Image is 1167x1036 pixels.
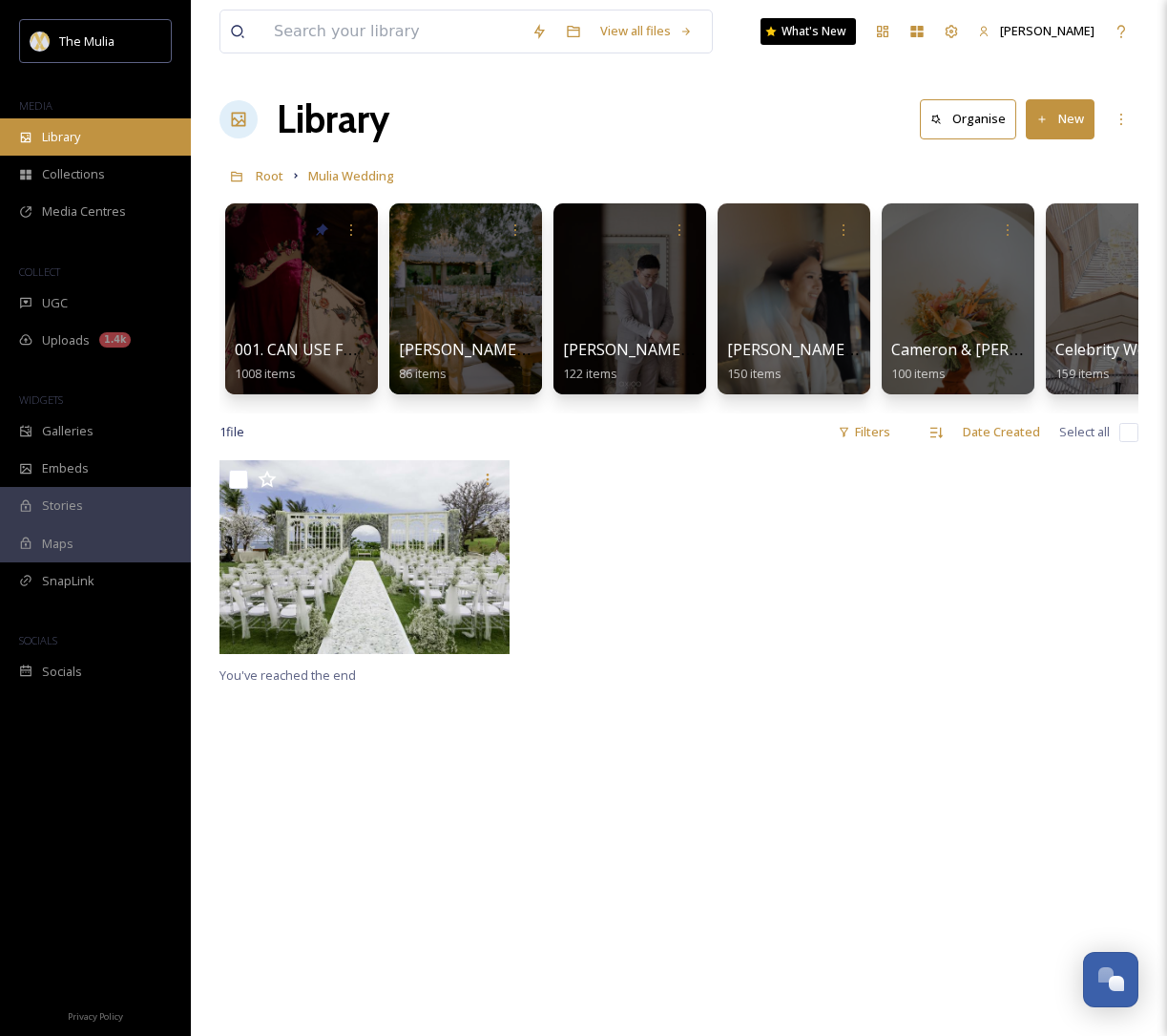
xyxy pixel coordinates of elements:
[42,331,90,349] span: Uploads
[59,32,115,50] span: The Mulia
[19,264,60,279] span: COLLECT
[235,339,468,360] span: 001. CAN USE FOR NEWSLETTER
[761,18,856,45] a: What's New
[563,341,892,382] a: [PERSON_NAME] & [PERSON_NAME] Wedding122 items
[1026,99,1094,138] button: New
[235,341,468,382] a: 001. CAN USE FOR NEWSLETTER1008 items
[591,12,702,50] a: View all files
[219,666,356,684] span: You've reached the end
[42,128,80,146] span: Library
[1059,423,1110,441] span: Select all
[399,365,447,382] span: 86 items
[891,365,946,382] span: 100 items
[1083,952,1138,1007] button: Open Chat
[264,11,522,53] input: Search your library
[1055,365,1110,382] span: 159 items
[42,165,105,183] span: Collections
[277,91,389,148] a: Library
[969,12,1104,50] a: [PERSON_NAME]
[308,167,394,184] span: Mulia Wedding
[399,339,661,360] span: [PERSON_NAME] & [PERSON_NAME]
[256,164,283,187] a: Root
[42,535,73,553] span: Maps
[727,365,781,382] span: 150 items
[920,99,1016,138] button: Organise
[235,365,296,382] span: 1008 items
[42,572,94,590] span: SnapLink
[727,339,1056,360] span: [PERSON_NAME] & [PERSON_NAME] Wedding
[828,413,900,451] div: Filters
[308,164,394,187] a: Mulia Wedding
[219,423,244,441] span: 1 file
[891,339,1097,360] span: Cameron & [PERSON_NAME]
[42,294,68,312] span: UGC
[19,392,63,407] span: WIDGETS
[42,202,126,221] span: Media Centres
[42,422,94,440] span: Galleries
[31,32,50,51] img: mulia_logo.png
[219,460,510,654] img: Unity Wedding Setup (3).jpg
[953,413,1050,451] div: Date Created
[19,98,52,113] span: MEDIA
[68,1004,123,1026] a: Privacy Policy
[99,332,131,348] div: 1.4k
[891,341,1097,382] a: Cameron & [PERSON_NAME]100 items
[42,497,83,515] span: Stories
[563,339,892,360] span: [PERSON_NAME] & [PERSON_NAME] Wedding
[68,1010,123,1023] span: Privacy Policy
[920,99,1026,138] a: Organise
[563,365,617,382] span: 122 items
[1000,22,1094,39] span: [PERSON_NAME]
[42,459,89,477] span: Embeds
[19,633,57,647] span: SOCIALS
[399,341,661,382] a: [PERSON_NAME] & [PERSON_NAME]86 items
[42,663,82,681] span: Socials
[256,167,283,184] span: Root
[727,341,1056,382] a: [PERSON_NAME] & [PERSON_NAME] Wedding150 items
